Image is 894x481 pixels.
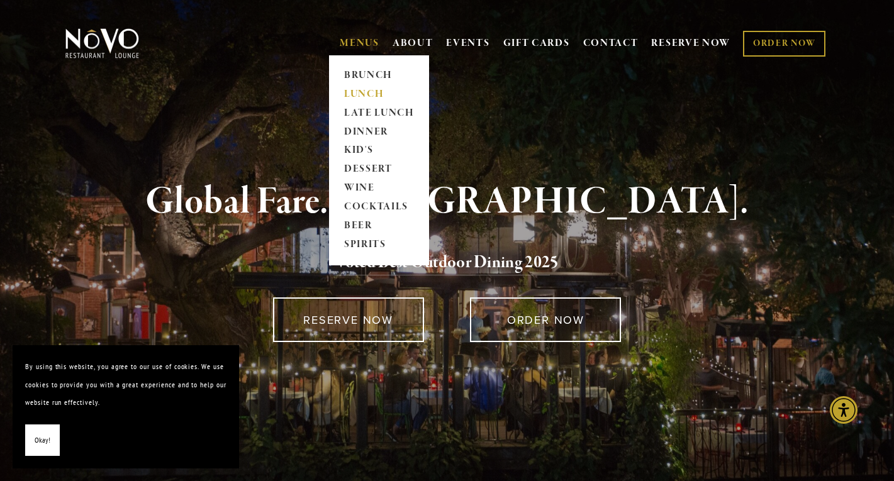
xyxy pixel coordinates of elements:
a: DINNER [340,123,418,141]
a: GIFT CARDS [503,31,570,55]
a: WINE [340,179,418,198]
div: Accessibility Menu [830,396,858,424]
p: By using this website, you agree to our use of cookies. We use cookies to provide you with a grea... [25,358,226,412]
a: RESERVE NOW [273,297,424,342]
a: COCKTAILS [340,198,418,217]
a: MENUS [340,37,379,50]
a: KID'S [340,141,418,160]
button: Okay! [25,424,60,456]
a: CONTACT [583,31,639,55]
section: Cookie banner [13,345,239,468]
a: LATE LUNCH [340,104,418,123]
a: ABOUT [393,37,433,50]
h2: 5 [86,250,808,276]
a: ORDER NOW [470,297,621,342]
span: Okay! [35,431,50,450]
a: EVENTS [446,37,489,50]
a: ORDER NOW [743,31,825,57]
a: Voted Best Outdoor Dining 202 [335,252,550,275]
strong: Global Fare. [GEOGRAPHIC_DATA]. [145,178,749,226]
a: SPIRITS [340,236,418,255]
a: BEER [340,217,418,236]
a: LUNCH [340,85,418,104]
a: DESSERT [340,160,418,179]
a: BRUNCH [340,66,418,85]
img: Novo Restaurant &amp; Lounge [63,28,142,59]
a: RESERVE NOW [651,31,730,55]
